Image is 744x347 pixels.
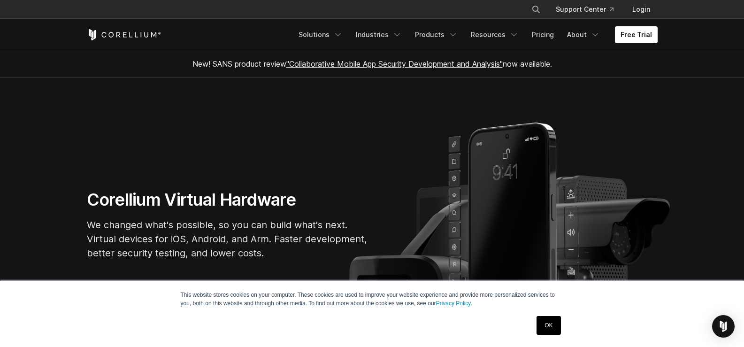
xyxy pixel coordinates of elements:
div: Navigation Menu [520,1,658,18]
a: Privacy Policy. [436,300,472,307]
a: Free Trial [615,26,658,43]
a: Industries [350,26,407,43]
a: Support Center [548,1,621,18]
h1: Corellium Virtual Hardware [87,189,368,210]
a: OK [537,316,560,335]
a: Products [409,26,463,43]
div: Open Intercom Messenger [712,315,735,338]
p: We changed what's possible, so you can build what's next. Virtual devices for iOS, Android, and A... [87,218,368,260]
a: Login [625,1,658,18]
button: Search [528,1,545,18]
a: About [561,26,606,43]
p: This website stores cookies on your computer. These cookies are used to improve your website expe... [181,291,564,308]
div: Navigation Menu [293,26,658,43]
span: New! SANS product review now available. [192,59,552,69]
a: Resources [465,26,524,43]
a: Pricing [526,26,560,43]
a: Solutions [293,26,348,43]
a: "Collaborative Mobile App Security Development and Analysis" [286,59,503,69]
a: Corellium Home [87,29,161,40]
